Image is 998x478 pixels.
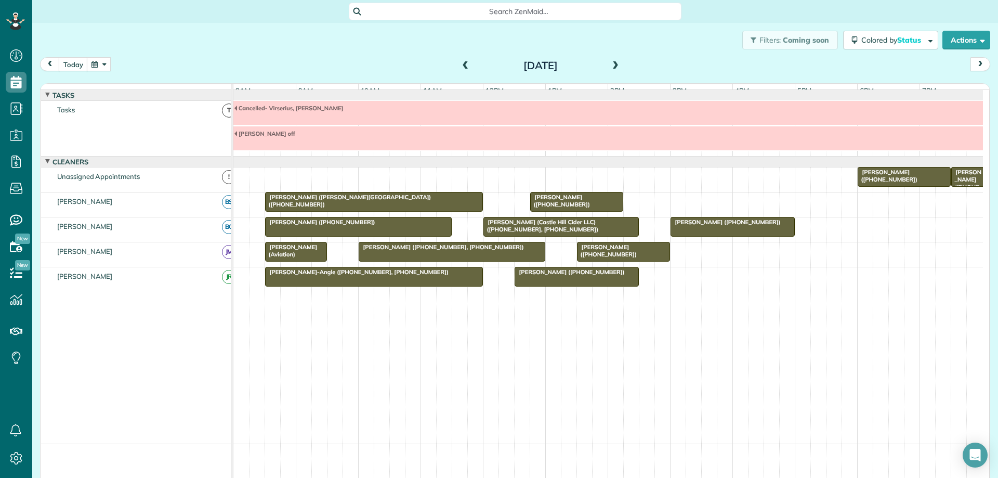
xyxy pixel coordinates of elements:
span: 9am [296,86,316,95]
span: [PERSON_NAME] [55,272,115,280]
span: [PERSON_NAME] ([PHONE_NUMBER]) [530,193,590,208]
span: BC [222,220,236,234]
span: 10am [359,86,382,95]
span: Cancelled- Virserius, [PERSON_NAME] [233,105,344,112]
span: 5pm [795,86,813,95]
span: [PERSON_NAME] ([PHONE_NUMBER]) [857,169,918,183]
span: [PERSON_NAME] ([PHONE_NUMBER]) [514,268,625,276]
span: Filters: [759,35,781,45]
span: [PERSON_NAME] ([PHONE_NUMBER]) [576,243,637,258]
span: Status [897,35,923,45]
span: New [15,234,30,244]
span: ! [222,170,236,184]
span: 4pm [733,86,751,95]
span: 6pm [858,86,876,95]
span: [PERSON_NAME] off [233,130,296,137]
span: [PERSON_NAME] (Aviation) [265,243,318,258]
span: 7pm [920,86,938,95]
span: Colored by [861,35,925,45]
span: 12pm [483,86,506,95]
span: [PERSON_NAME] ([PHONE_NUMBER]) [670,218,781,226]
button: Actions [942,31,990,49]
span: [PERSON_NAME] ([PHONE_NUMBER], [PHONE_NUMBER]) [358,243,524,251]
span: Tasks [50,91,76,99]
span: 1pm [546,86,564,95]
span: [PERSON_NAME]-Angle ([PHONE_NUMBER], [PHONE_NUMBER]) [265,268,449,276]
button: Colored byStatus [843,31,938,49]
span: Unassigned Appointments [55,172,142,180]
button: next [970,57,990,71]
span: New [15,260,30,270]
span: 11am [421,86,444,95]
span: [PERSON_NAME] ([PHONE_NUMBER]) [951,169,981,205]
span: 3pm [671,86,689,95]
span: [PERSON_NAME] [55,197,115,205]
h2: [DATE] [476,60,606,71]
span: JM [222,245,236,259]
button: today [59,57,88,71]
button: prev [40,57,60,71]
span: [PERSON_NAME] (Castle Hill Cider LLC) ([PHONE_NUMBER], [PHONE_NUMBER]) [483,218,599,233]
span: [PERSON_NAME] [55,247,115,255]
span: T [222,104,236,118]
span: 2pm [608,86,626,95]
span: [PERSON_NAME] [55,222,115,230]
div: Open Intercom Messenger [963,443,988,468]
span: Tasks [55,106,77,114]
span: Coming soon [783,35,830,45]
span: Cleaners [50,158,90,166]
span: BS [222,195,236,209]
span: [PERSON_NAME] ([PHONE_NUMBER]) [265,218,376,226]
span: [PERSON_NAME] ([PERSON_NAME][GEOGRAPHIC_DATA]) ([PHONE_NUMBER]) [265,193,431,208]
span: JR [222,270,236,284]
span: 8am [233,86,253,95]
